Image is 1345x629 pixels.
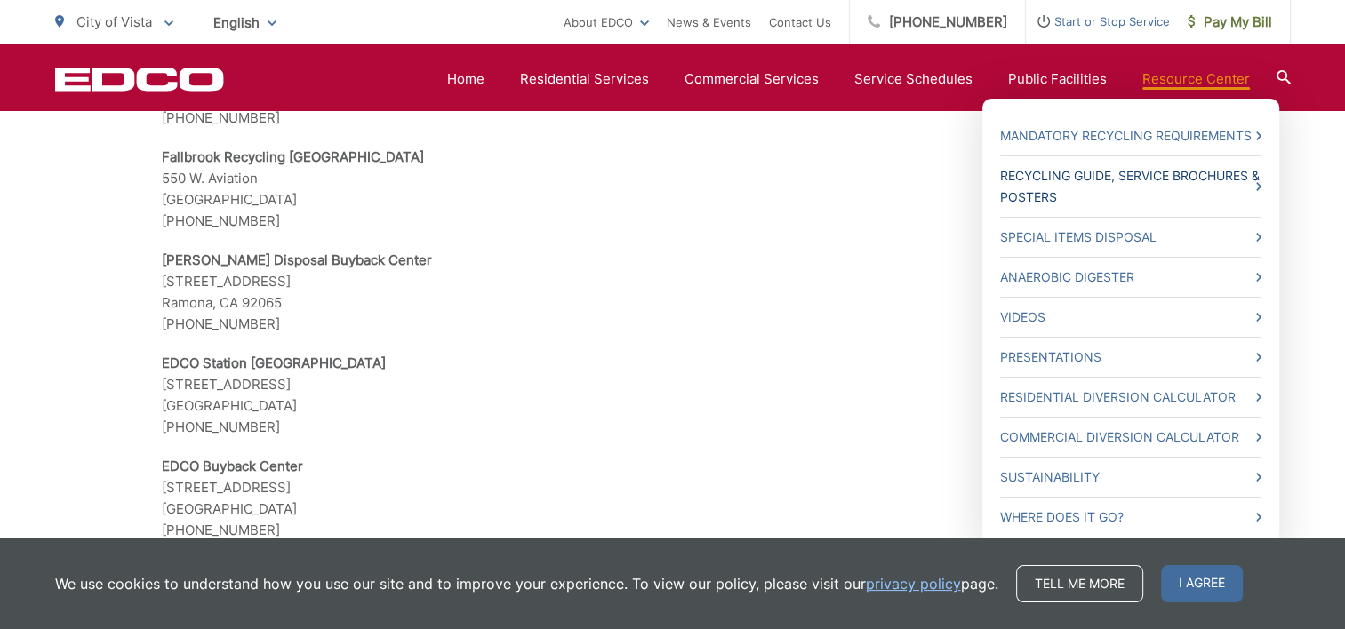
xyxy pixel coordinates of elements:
[447,68,484,90] a: Home
[1008,68,1107,90] a: Public Facilities
[1000,386,1261,408] a: Residential Diversion Calculator
[1000,346,1261,368] a: Presentations
[854,68,973,90] a: Service Schedules
[1000,506,1261,528] a: Where Does it Go?
[1000,267,1261,288] a: Anaerobic Digester
[1000,165,1261,208] a: Recycling Guide, Service Brochures & Posters
[1000,125,1261,147] a: Mandatory Recycling Requirements
[1016,565,1143,602] a: Tell me more
[1000,426,1261,448] a: Commercial Diversion Calculator
[55,573,998,594] p: We use cookies to understand how you use our site and to improve your experience. To view our pol...
[162,458,303,474] strong: EDCO Buyback Center
[200,7,290,38] span: English
[1188,12,1272,33] span: Pay My Bill
[866,573,961,594] a: privacy policy
[162,456,1184,541] p: [STREET_ADDRESS] [GEOGRAPHIC_DATA] [PHONE_NUMBER]
[55,67,224,92] a: EDCD logo. Return to the homepage.
[1000,307,1261,328] a: Videos
[564,12,649,33] a: About EDCO
[162,148,424,165] strong: Fallbrook Recycling [GEOGRAPHIC_DATA]
[1161,565,1243,602] span: I agree
[1142,68,1250,90] a: Resource Center
[162,353,1184,438] p: [STREET_ADDRESS] [GEOGRAPHIC_DATA] [PHONE_NUMBER]
[667,12,751,33] a: News & Events
[162,354,386,371] strong: EDCO Station [GEOGRAPHIC_DATA]
[1000,227,1261,248] a: Special Items Disposal
[685,68,819,90] a: Commercial Services
[769,12,831,33] a: Contact Us
[162,147,1184,232] p: 550 W. Aviation [GEOGRAPHIC_DATA] [PHONE_NUMBER]
[520,68,649,90] a: Residential Services
[1000,466,1261,488] a: Sustainability
[162,250,1184,335] p: [STREET_ADDRESS] Ramona, CA 92065 [PHONE_NUMBER]
[76,13,152,30] span: City of Vista
[162,251,432,268] strong: [PERSON_NAME] Disposal Buyback Center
